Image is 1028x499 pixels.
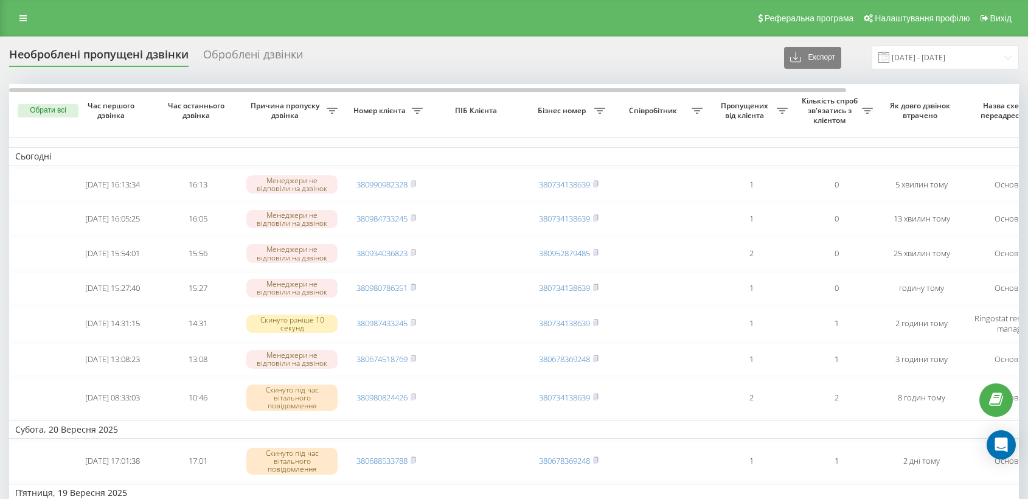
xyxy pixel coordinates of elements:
[246,244,338,262] div: Менеджери не відповіли на дзвінок
[794,378,879,418] td: 2
[794,441,879,481] td: 1
[356,455,408,466] a: 380688533788
[356,248,408,259] a: 380934036823
[539,455,590,466] a: 380678369248
[246,350,338,368] div: Менеджери не відповіли на дзвінок
[709,378,794,418] td: 2
[165,101,231,120] span: Час останнього дзвінка
[70,307,155,341] td: [DATE] 14:31:15
[356,282,408,293] a: 380980786351
[70,237,155,270] td: [DATE] 15:54:01
[794,203,879,235] td: 0
[879,378,964,418] td: 8 годин тому
[155,343,240,375] td: 13:08
[155,307,240,341] td: 14:31
[356,392,408,403] a: 380980824426
[539,282,590,293] a: 380734138639
[246,448,338,475] div: Скинуто під час вітального повідомлення
[800,96,862,125] span: Кількість спроб зв'язатись з клієнтом
[532,106,594,116] span: Бізнес номер
[784,47,841,69] button: Експорт
[709,343,794,375] td: 1
[709,237,794,270] td: 2
[246,210,338,228] div: Менеджери не відповіли на дзвінок
[356,179,408,190] a: 380990982328
[246,385,338,411] div: Скинуто під час вітального повідомлення
[765,13,854,23] span: Реферальна програма
[155,272,240,304] td: 15:27
[879,343,964,375] td: 3 години тому
[539,179,590,190] a: 380734138639
[70,272,155,304] td: [DATE] 15:27:40
[539,392,590,403] a: 380734138639
[155,203,240,235] td: 16:05
[539,213,590,224] a: 380734138639
[70,378,155,418] td: [DATE] 08:33:03
[990,13,1012,23] span: Вихід
[715,101,777,120] span: Пропущених від клієнта
[987,430,1016,459] div: Open Intercom Messenger
[709,307,794,341] td: 1
[246,175,338,194] div: Менеджери не відповіли на дзвінок
[794,169,879,201] td: 0
[539,354,590,365] a: 380678369248
[439,106,516,116] span: ПІБ Клієнта
[155,237,240,270] td: 15:56
[80,101,145,120] span: Час першого дзвінка
[879,203,964,235] td: 13 хвилин тому
[70,343,155,375] td: [DATE] 13:08:23
[879,307,964,341] td: 2 години тому
[794,272,879,304] td: 0
[709,272,794,304] td: 1
[9,48,189,67] div: Необроблені пропущені дзвінки
[70,441,155,481] td: [DATE] 17:01:38
[794,343,879,375] td: 1
[203,48,303,67] div: Оброблені дзвінки
[356,213,408,224] a: 380984733245
[879,441,964,481] td: 2 дні тому
[246,279,338,297] div: Менеджери не відповіли на дзвінок
[356,318,408,329] a: 380987433245
[155,378,240,418] td: 10:46
[617,106,692,116] span: Співробітник
[889,101,954,120] span: Як довго дзвінок втрачено
[155,441,240,481] td: 17:01
[350,106,412,116] span: Номер клієнта
[155,169,240,201] td: 16:13
[879,237,964,270] td: 25 хвилин тому
[709,203,794,235] td: 1
[875,13,970,23] span: Налаштування профілю
[18,104,78,117] button: Обрати всі
[356,354,408,365] a: 380674518769
[539,318,590,329] a: 380734138639
[246,315,338,333] div: Скинуто раніше 10 секунд
[879,169,964,201] td: 5 хвилин тому
[70,169,155,201] td: [DATE] 16:13:34
[70,203,155,235] td: [DATE] 16:05:25
[794,307,879,341] td: 1
[794,237,879,270] td: 0
[246,101,327,120] span: Причина пропуску дзвінка
[539,248,590,259] a: 380952879485
[879,272,964,304] td: годину тому
[709,441,794,481] td: 1
[709,169,794,201] td: 1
